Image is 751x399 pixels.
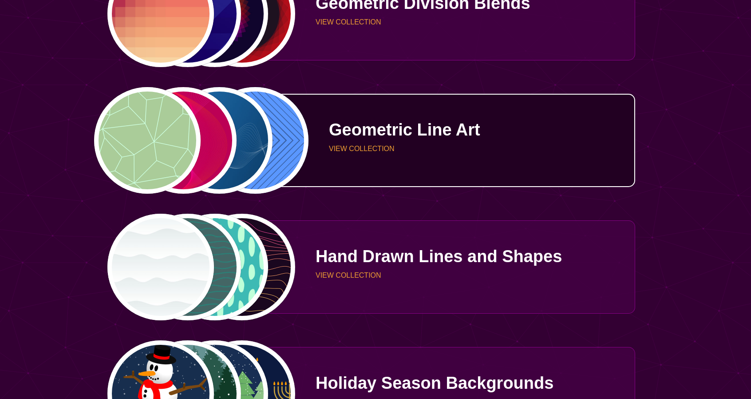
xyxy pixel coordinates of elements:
[329,121,628,138] p: Geometric Line Art
[316,272,615,279] p: VIEW COLLECTION
[316,248,615,265] p: Hand Drawn Lines and Shapes
[316,375,615,391] p: Holiday Season Backgrounds
[109,220,635,314] a: white subtle wave backgroundrows of squiggly linesgreen dabs and dots in gridyellow to pink lines...
[316,19,615,26] p: VIEW COLLECTION
[329,145,628,152] p: VIEW COLLECTION
[109,94,635,187] a: geometric web of connecting linespink and red lines in curved progressionabstract flowing net of ...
